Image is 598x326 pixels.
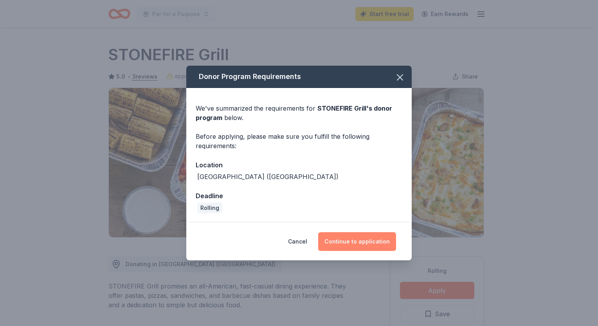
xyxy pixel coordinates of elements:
[196,132,402,150] div: Before applying, please make sure you fulfill the following requirements:
[196,191,402,201] div: Deadline
[197,172,339,181] div: [GEOGRAPHIC_DATA] ([GEOGRAPHIC_DATA])
[186,66,412,88] div: Donor Program Requirements
[196,104,402,122] div: We've summarized the requirements for below.
[288,232,307,251] button: Cancel
[318,232,396,251] button: Continue to application
[197,202,222,213] div: Rolling
[196,160,402,170] div: Location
